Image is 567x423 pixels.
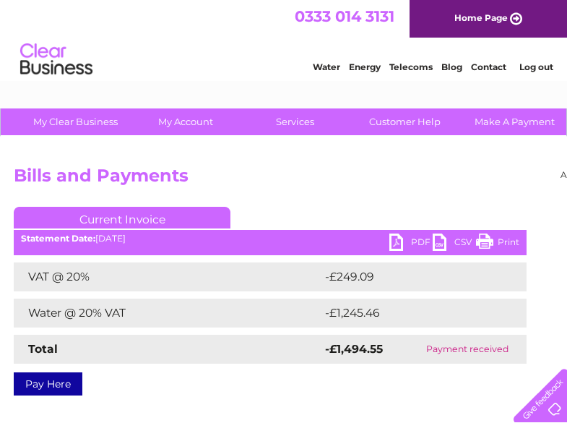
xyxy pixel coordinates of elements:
[519,61,553,72] a: Log out
[235,108,355,135] a: Services
[321,299,505,328] td: -£1,245.46
[14,207,230,228] a: Current Invoice
[16,108,135,135] a: My Clear Business
[433,234,476,255] a: CSV
[28,342,58,356] strong: Total
[321,262,503,291] td: -£249.09
[389,234,433,255] a: PDF
[349,61,381,72] a: Energy
[14,262,321,291] td: VAT @ 20%
[389,61,433,72] a: Telecoms
[126,108,245,135] a: My Account
[345,108,464,135] a: Customer Help
[14,372,82,396] a: Pay Here
[20,38,93,82] img: logo.png
[313,61,340,72] a: Water
[295,7,394,25] a: 0333 014 3131
[14,299,321,328] td: Water @ 20% VAT
[441,61,462,72] a: Blog
[14,234,527,244] div: [DATE]
[471,61,506,72] a: Contact
[325,342,383,356] strong: -£1,494.55
[476,234,519,255] a: Print
[407,335,527,364] td: Payment received
[21,233,95,244] b: Statement Date:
